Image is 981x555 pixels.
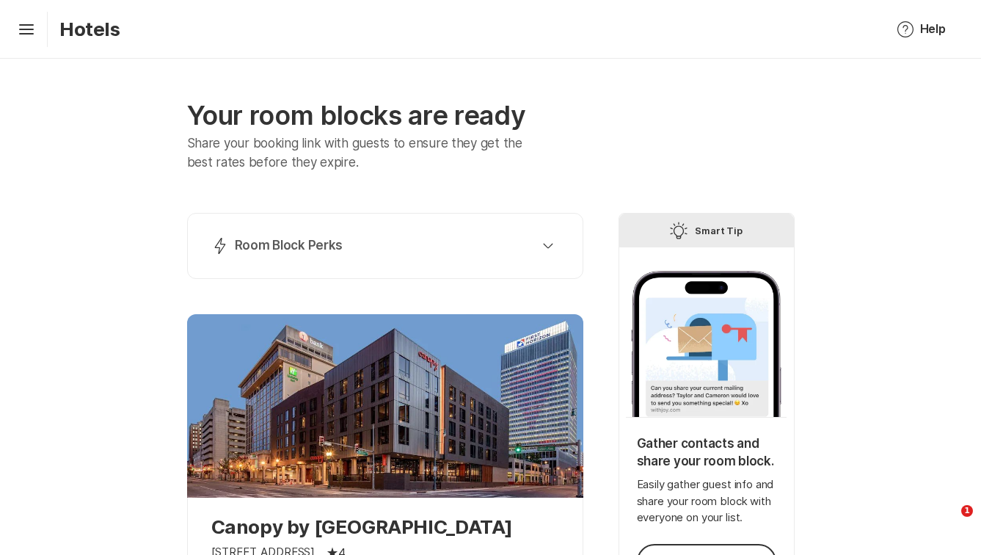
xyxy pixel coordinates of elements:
[931,505,966,540] iframe: Intercom live chat
[235,237,343,255] p: Room Block Perks
[637,435,776,471] p: Gather contacts and share your room block.
[187,134,544,172] p: Share your booking link with guests to ensure they get the best rates before they expire.
[637,476,776,526] p: Easily gather guest info and share your room block with everyone on your list.
[961,505,973,517] span: 1
[879,12,963,47] button: Help
[59,18,120,40] p: Hotels
[695,222,743,239] p: Smart Tip
[187,100,583,131] p: Your room blocks are ready
[205,231,565,261] button: Room Block Perks
[211,515,559,538] p: Canopy by [GEOGRAPHIC_DATA]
